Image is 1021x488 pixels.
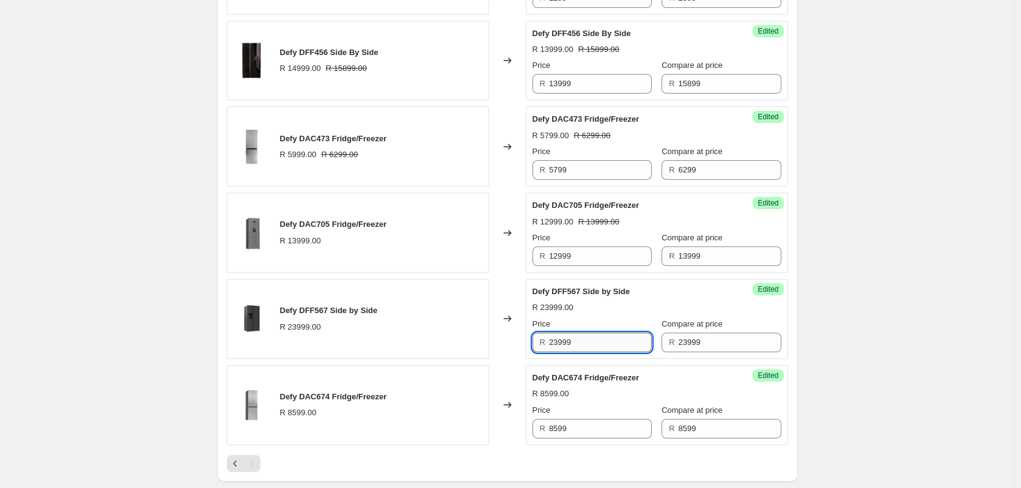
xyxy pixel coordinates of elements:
[533,130,569,142] div: R 5799.00
[280,134,387,143] span: Defy DAC473 Fridge/Freezer
[540,251,545,261] span: R
[540,165,545,174] span: R
[662,233,723,242] span: Compare at price
[280,407,317,419] div: R 8599.00
[280,306,378,315] span: Defy DFF567 Side by Side
[533,61,551,70] span: Price
[533,405,551,415] span: Price
[280,220,387,229] span: Defy DAC705 Fridge/Freezer
[234,215,270,251] img: DAC705_80x.png
[578,43,619,56] strike: R 15899.00
[234,386,270,423] img: DAC674_80x.png
[669,79,674,88] span: R
[533,29,631,38] span: Defy DFF456 Side By Side
[533,388,569,400] div: R 8599.00
[280,392,387,401] span: Defy DAC674 Fridge/Freezer
[533,216,573,228] div: R 12999.00
[280,149,317,161] div: R 5999.00
[280,235,321,247] div: R 13999.00
[533,287,630,296] span: Defy DFF567 Side by Side
[662,319,723,328] span: Compare at price
[757,112,778,122] span: Edited
[234,42,270,79] img: DFF496_01baaf66-10eb-4667-8e3c-693c2efa9eaa_80x.png
[533,147,551,156] span: Price
[533,233,551,242] span: Price
[280,48,378,57] span: Defy DFF456 Side By Side
[540,79,545,88] span: R
[533,319,551,328] span: Price
[757,26,778,36] span: Edited
[533,201,640,210] span: Defy DAC705 Fridge/Freezer
[280,321,321,333] div: R 23999.00
[540,424,545,433] span: R
[533,301,573,314] div: R 23999.00
[533,43,573,56] div: R 13999.00
[669,165,674,174] span: R
[669,424,674,433] span: R
[227,455,260,472] nav: Pagination
[540,338,545,347] span: R
[578,216,619,228] strike: R 13999.00
[757,284,778,294] span: Edited
[533,114,640,124] span: Defy DAC473 Fridge/Freezer
[662,61,723,70] span: Compare at price
[662,405,723,415] span: Compare at price
[234,128,270,165] img: DAC473_80x.webp
[574,130,611,142] strike: R 6299.00
[533,373,640,382] span: Defy DAC674 Fridge/Freezer
[234,300,270,337] img: DFF567_80x.webp
[757,198,778,208] span: Edited
[669,338,674,347] span: R
[662,147,723,156] span: Compare at price
[669,251,674,261] span: R
[326,62,367,75] strike: R 15899.00
[322,149,358,161] strike: R 6299.00
[757,371,778,380] span: Edited
[227,455,244,472] button: Previous
[280,62,321,75] div: R 14999.00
